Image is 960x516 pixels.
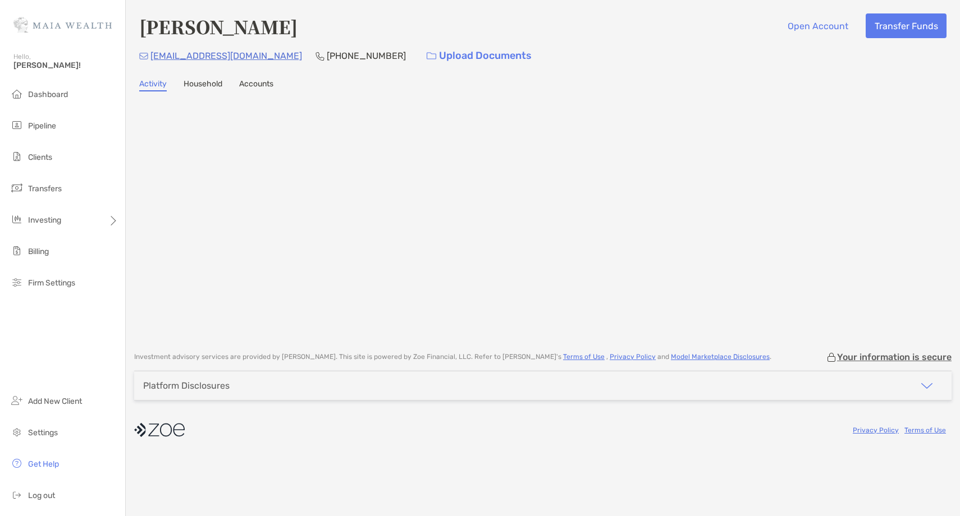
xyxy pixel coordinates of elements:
img: dashboard icon [10,87,24,100]
span: Settings [28,428,58,437]
span: Dashboard [28,90,68,99]
a: Activity [139,79,167,91]
img: transfers icon [10,181,24,195]
img: Email Icon [139,53,148,59]
img: company logo [134,417,185,443]
p: [EMAIL_ADDRESS][DOMAIN_NAME] [150,49,302,63]
span: Pipeline [28,121,56,131]
img: add_new_client icon [10,394,24,407]
img: Phone Icon [316,52,324,61]
span: Get Help [28,459,59,469]
p: [PHONE_NUMBER] [327,49,406,63]
button: Open Account [779,13,857,38]
a: Household [184,79,222,91]
img: billing icon [10,244,24,257]
img: pipeline icon [10,118,24,132]
p: Investment advisory services are provided by [PERSON_NAME] . This site is powered by Zoe Financia... [134,353,771,361]
a: Privacy Policy [610,353,656,361]
span: Firm Settings [28,278,75,288]
a: Model Marketplace Disclosures [671,353,770,361]
img: icon arrow [920,379,934,393]
img: firm-settings icon [10,275,24,289]
p: Your information is secure [837,352,952,362]
div: Platform Disclosures [143,380,230,391]
a: Accounts [239,79,273,91]
button: Transfer Funds [866,13,947,38]
span: Add New Client [28,397,82,406]
img: clients icon [10,150,24,163]
img: investing icon [10,213,24,226]
img: get-help icon [10,457,24,470]
a: Terms of Use [904,426,946,434]
span: [PERSON_NAME]! [13,61,118,70]
span: Transfers [28,184,62,193]
h4: [PERSON_NAME] [139,13,298,39]
span: Clients [28,153,52,162]
img: Zoe Logo [13,4,112,45]
img: logout icon [10,488,24,501]
a: Upload Documents [419,44,539,68]
span: Billing [28,247,49,256]
a: Terms of Use [563,353,605,361]
span: Log out [28,491,55,500]
span: Investing [28,215,61,225]
a: Privacy Policy [853,426,899,434]
img: settings icon [10,425,24,439]
img: button icon [427,52,436,60]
